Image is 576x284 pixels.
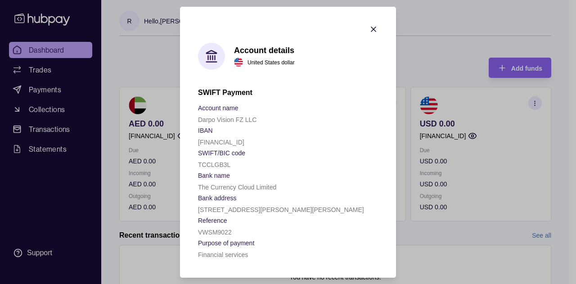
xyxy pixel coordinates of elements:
p: [STREET_ADDRESS][PERSON_NAME][PERSON_NAME] [198,206,364,213]
p: TCCLGB3L [198,161,230,168]
img: us [234,58,243,67]
p: Darpo Vision FZ LLC [198,116,256,123]
p: [FINANCIAL_ID] [198,139,244,146]
p: IBAN [198,127,213,134]
h1: Account details [234,45,295,55]
p: Purpose of payment [198,239,254,247]
p: SWIFT/BIC code [198,149,245,157]
p: VWSM9022 [198,229,232,236]
p: Bank name [198,172,230,179]
p: Financial services [198,251,248,258]
p: Reference [198,217,227,224]
h2: SWIFT Payment [198,88,378,98]
p: Bank address [198,194,237,202]
p: United States dollar [247,57,295,67]
p: The Currency Cloud Limited [198,184,276,191]
p: Account name [198,104,238,112]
